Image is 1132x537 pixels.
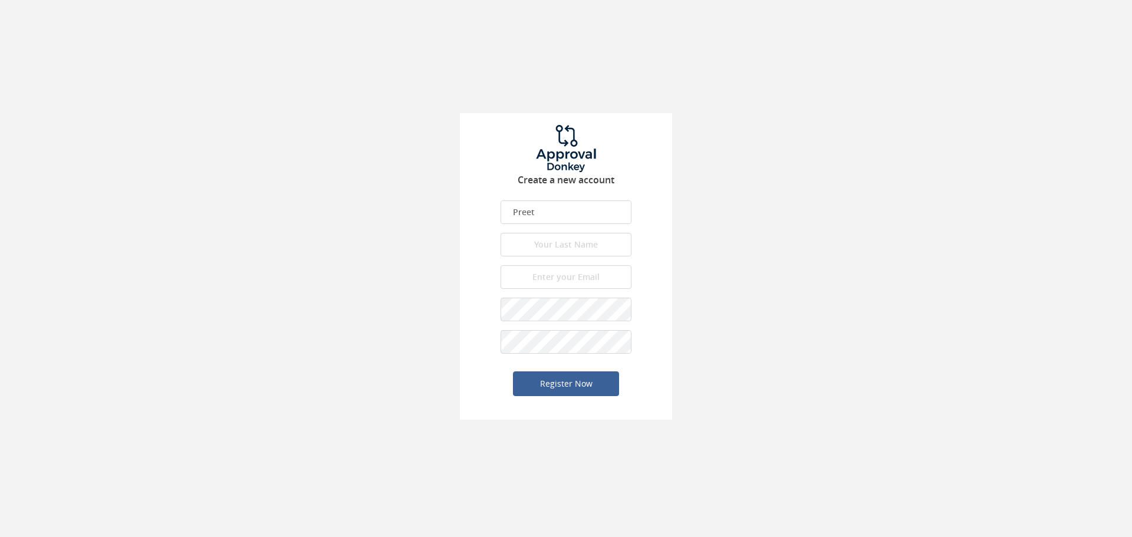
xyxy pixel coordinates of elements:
input: Your Last Name [501,233,631,256]
button: Register Now [513,371,619,396]
img: logo.png [522,125,610,172]
h3: Create a new account [460,175,672,186]
input: Your First Name [501,200,631,224]
input: Enter your Email [501,265,631,289]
